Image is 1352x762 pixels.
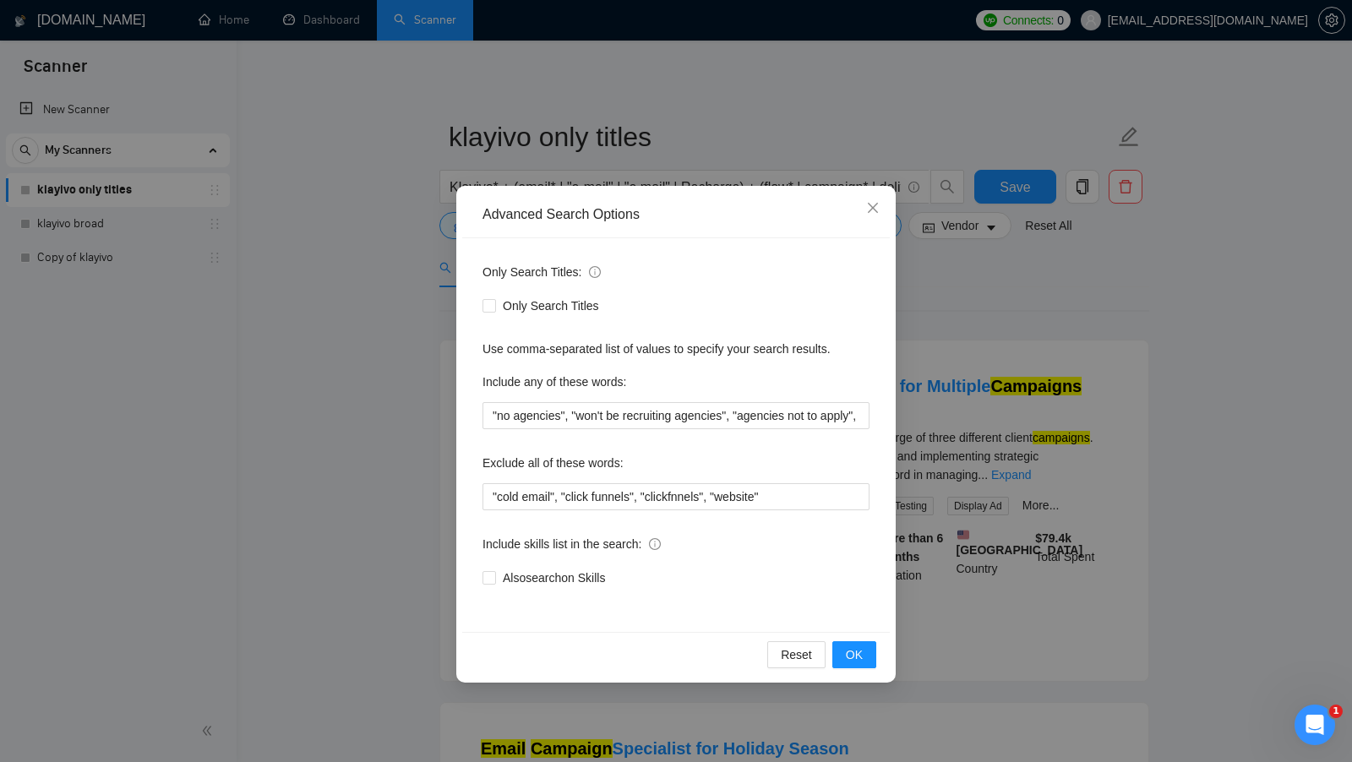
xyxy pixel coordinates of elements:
span: OK [846,645,863,664]
button: Повідомлення [112,527,225,595]
span: close [866,201,880,215]
button: OK [832,641,876,668]
button: Напишіть нам повідомлення [45,445,294,479]
span: Only Search Titles: [482,263,601,281]
div: Закрити [297,7,327,37]
img: Profile image for Mariia [19,122,53,155]
span: Допомога [251,569,312,581]
iframe: Intercom live chat [1295,705,1335,745]
div: Mariia [60,76,96,94]
span: Reset [781,645,812,664]
span: info-circle [649,538,661,550]
span: Only Search Titles [496,297,606,315]
span: Повідомлення [120,569,217,581]
button: Reset [767,641,826,668]
div: Mariia [60,139,96,156]
span: Include skills list in the search: [482,535,661,553]
img: Profile image for Mariia [19,59,53,93]
button: Close [850,186,896,231]
span: 1 [1329,705,1343,718]
span: Головна [30,569,82,581]
label: Exclude all of these words: [482,449,624,476]
label: Include any of these words: [482,368,626,395]
div: • 1 тиж. тому [100,139,181,156]
div: • 1 тиж. тому [100,76,181,94]
button: Допомога [226,527,338,595]
span: Hi, [EMAIL_ADDRESS][DOMAIN_NAME], Welcome to [DOMAIN_NAME]! Why don't you check out our tutorials... [60,122,884,136]
div: Use comma-separated list of values to specify your search results. [482,340,870,358]
h1: Повідомлення [105,8,237,36]
span: info-circle [589,266,601,278]
div: Advanced Search Options [482,205,870,224]
span: Also search on Skills [496,569,612,587]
